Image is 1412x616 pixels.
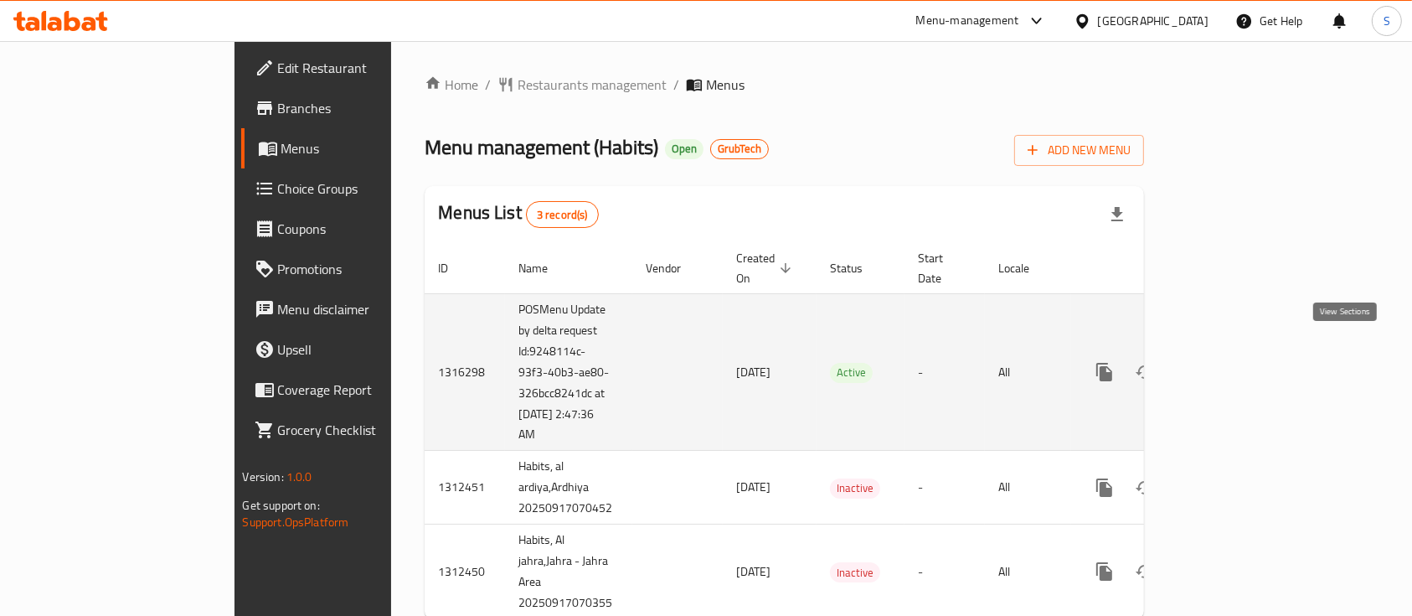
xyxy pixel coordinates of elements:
span: Version: [243,466,284,488]
span: Upsell [278,339,457,360]
span: Open [665,142,703,156]
a: Branches [241,88,471,128]
div: Inactive [830,562,880,582]
a: Menu disclaimer [241,289,471,329]
span: Locale [998,258,1051,278]
td: All [985,451,1071,525]
button: Change Status [1125,352,1165,392]
button: more [1085,468,1125,508]
nav: breadcrumb [425,75,1144,95]
div: Inactive [830,479,880,499]
td: - [904,451,985,525]
span: Start Date [918,248,965,288]
span: 1.0.0 [286,466,312,488]
a: Menus [241,128,471,168]
span: ID [438,258,470,278]
a: Promotions [241,249,471,289]
span: Coverage Report [278,380,457,400]
a: Upsell [241,329,471,370]
h2: Menus List [438,200,598,228]
span: S [1384,12,1390,30]
span: Add New Menu [1028,140,1131,161]
span: Edit Restaurant [278,58,457,78]
div: Open [665,139,703,159]
span: Inactive [830,479,880,498]
span: Restaurants management [518,75,667,95]
span: [DATE] [736,476,770,498]
span: Coupons [278,219,457,239]
span: Status [830,258,884,278]
span: GrubTech [711,142,768,156]
td: POSMenu Update by delta request Id:9248114c-93f3-40b3-ae80-326bcc8241dc at [DATE] 2:47:36 AM [505,293,632,451]
span: Name [518,258,569,278]
td: All [985,293,1071,451]
span: Vendor [646,258,703,278]
span: Menu management ( Habits ) [425,128,658,166]
div: Total records count [526,201,599,228]
li: / [673,75,679,95]
a: Choice Groups [241,168,471,209]
span: Menus [281,138,457,158]
th: Actions [1071,243,1259,294]
span: Created On [736,248,796,288]
li: / [485,75,491,95]
span: 3 record(s) [527,207,598,223]
span: Get support on: [243,494,320,516]
div: [GEOGRAPHIC_DATA] [1098,12,1208,30]
span: Menu disclaimer [278,299,457,319]
span: Inactive [830,563,880,582]
a: Support.OpsPlatform [243,511,349,533]
span: Active [830,363,873,382]
div: Active [830,363,873,383]
span: Menus [706,75,745,95]
a: Coupons [241,209,471,249]
button: Change Status [1125,551,1165,592]
a: Grocery Checklist [241,410,471,450]
td: - [904,293,985,451]
div: Menu-management [916,11,1019,31]
button: Add New Menu [1014,135,1144,166]
td: Habits, al ardiya,Ardhiya 20250917070452 [505,451,632,525]
span: [DATE] [736,361,770,383]
button: Change Status [1125,468,1165,508]
span: Promotions [278,259,457,279]
button: more [1085,551,1125,592]
a: Restaurants management [497,75,667,95]
span: Branches [278,98,457,118]
span: Choice Groups [278,179,457,199]
a: Coverage Report [241,370,471,410]
button: more [1085,352,1125,392]
span: [DATE] [736,561,770,582]
div: Export file [1097,194,1137,235]
span: Grocery Checklist [278,420,457,440]
a: Edit Restaurant [241,48,471,88]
